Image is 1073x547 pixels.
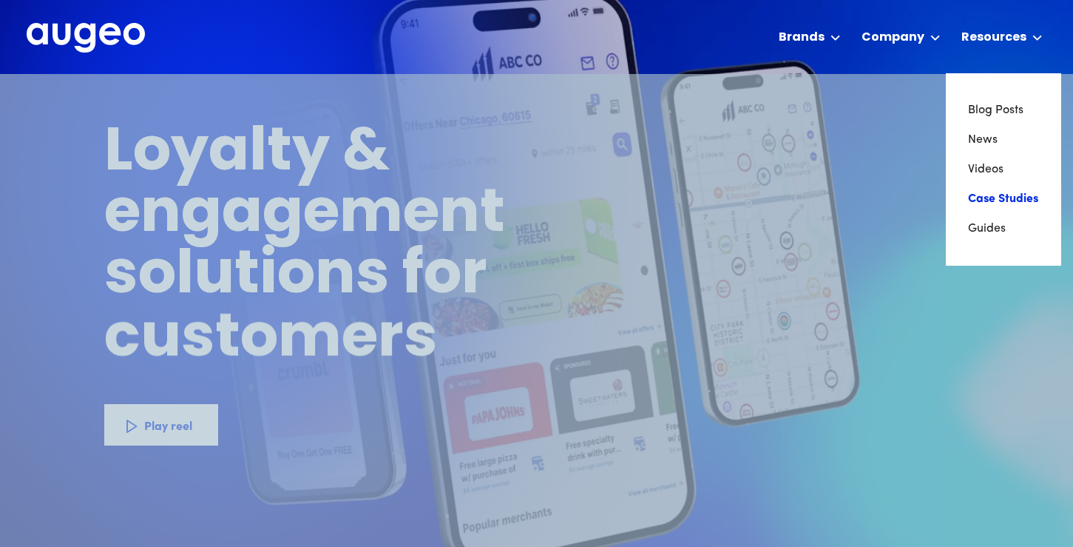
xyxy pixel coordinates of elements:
[968,95,1039,125] a: Blog Posts
[968,214,1039,244] a: Guides
[862,29,924,47] div: Company
[961,29,1026,47] div: Resources
[779,29,825,47] div: Brands
[968,125,1039,155] a: News
[968,184,1039,214] a: Case Studies
[968,155,1039,184] a: Videos
[27,23,145,54] a: home
[27,23,145,53] img: Augeo's full logo in white.
[946,73,1061,266] nav: Resources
